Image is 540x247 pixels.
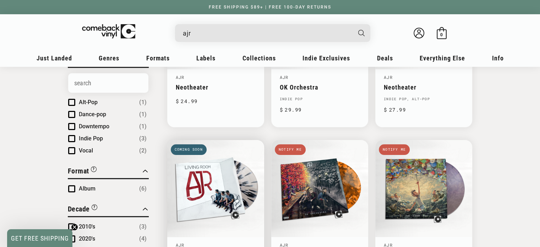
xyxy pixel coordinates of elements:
button: Search [352,24,371,42]
span: Just Landed [37,54,72,62]
span: Genres [99,54,119,62]
span: Dance-pop [79,111,106,118]
span: Number of products: (2) [139,146,147,155]
span: 2020's [79,235,95,242]
span: Info [492,54,504,62]
a: AJR [176,74,185,80]
span: Deals [377,54,393,62]
span: Indie Exclusives [302,54,350,62]
span: Number of products: (3) [139,134,147,143]
div: Search [175,24,370,42]
span: Downtempo [79,123,109,130]
span: Number of products: (3) [139,222,147,231]
span: Formats [146,54,170,62]
span: Number of products: (6) [139,184,147,193]
button: Filter by Format [68,166,97,178]
span: Labels [196,54,216,62]
span: Number of products: (1) [139,98,147,107]
span: 0 [440,32,443,37]
span: Decade [68,205,90,213]
a: OK Orchestra [280,84,360,91]
a: FREE SHIPPING $89+ | FREE 100-DAY RETURNS [202,5,338,10]
span: Number of products: (1) [139,122,147,131]
span: Alt-Pop [79,99,98,106]
span: Everything Else [420,54,465,62]
span: GET FREE SHIPPING [11,235,69,242]
span: 2010's [79,223,95,230]
span: Collections [242,54,276,62]
span: Number of products: (4) [139,235,147,243]
span: Format [68,167,89,175]
span: Indie Pop [79,135,103,142]
a: AJR [384,74,393,80]
button: Filter by Decade [68,204,97,216]
input: When autocomplete results are available use up and down arrows to review and enter to select [183,26,351,41]
span: Vocal [79,147,93,154]
span: Album [79,185,96,192]
div: GET FREE SHIPPINGClose teaser [7,229,72,247]
button: Close teaser [71,224,78,231]
input: Search Options [68,73,148,93]
a: Neotheater [176,84,256,91]
a: Neotheater [384,84,464,91]
a: AJR [280,74,289,80]
span: Number of products: (1) [139,110,147,119]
